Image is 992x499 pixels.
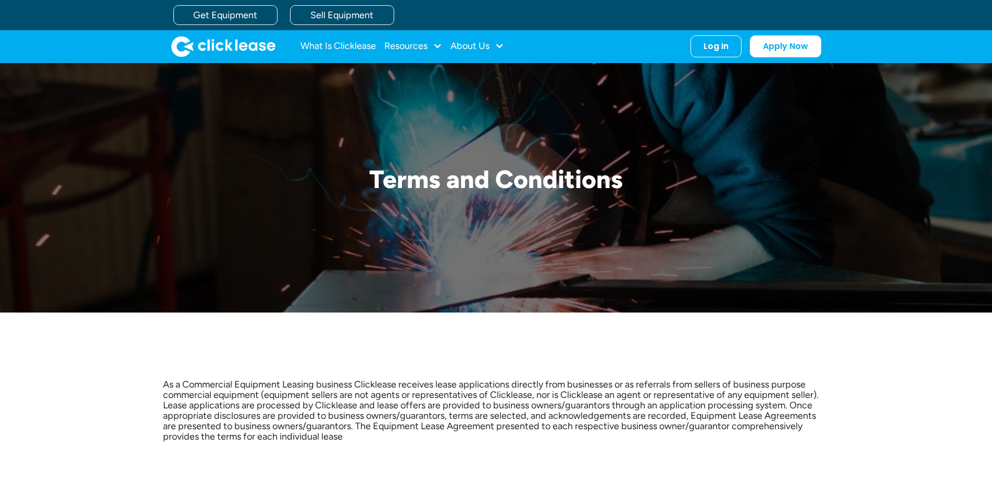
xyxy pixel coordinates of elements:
a: Apply Now [750,35,821,57]
div: About Us [450,36,504,57]
p: As a Commercial Equipment Leasing business Clicklease receives lease applications directly from b... [163,379,830,442]
h1: Terms and Conditions [369,166,623,193]
div: Resources [384,36,442,57]
div: Log In [704,41,729,52]
a: What Is Clicklease [300,36,376,57]
img: Clicklease logo [171,36,275,57]
a: home [171,36,275,57]
a: Sell Equipment [290,5,394,25]
a: Get Equipment [173,5,278,25]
